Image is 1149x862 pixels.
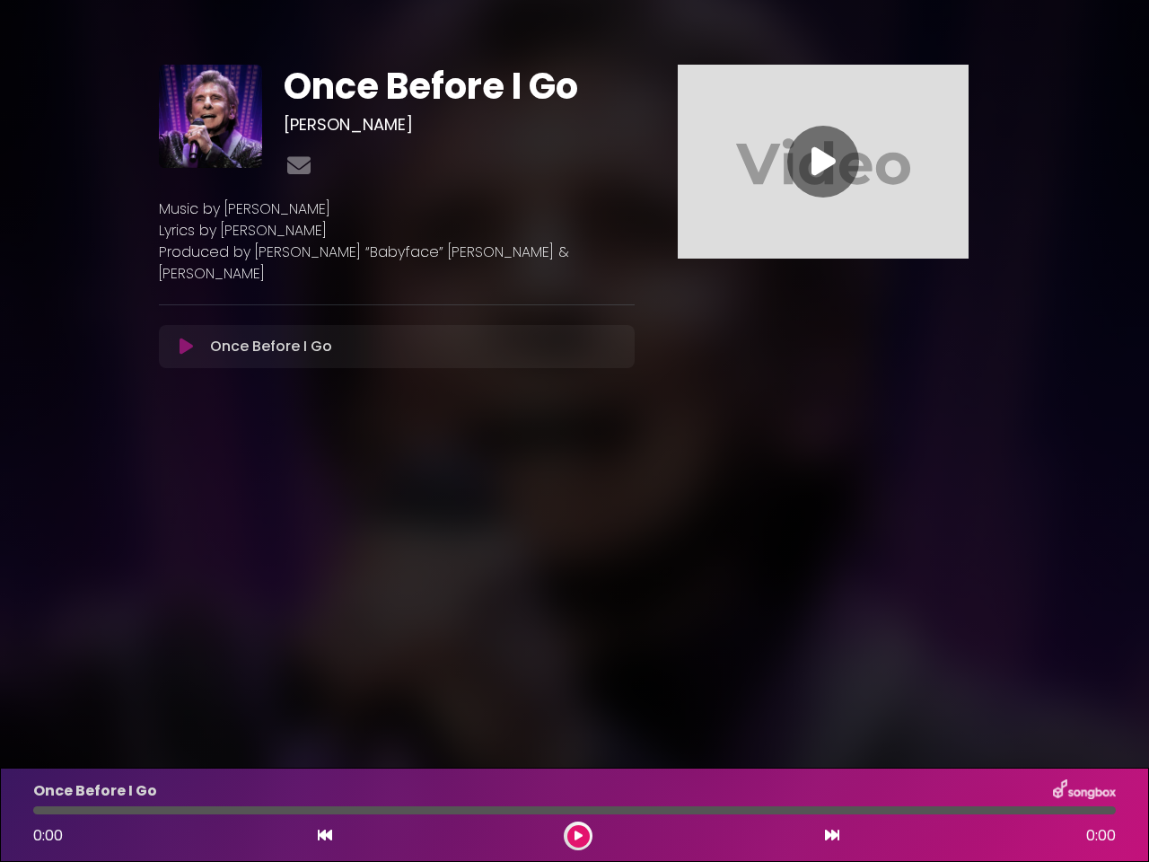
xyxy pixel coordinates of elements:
p: Once Before I Go [210,336,332,357]
img: Video Thumbnail [678,65,969,259]
p: Music by [PERSON_NAME] Lyrics by [PERSON_NAME] Produced by [PERSON_NAME] “Babyface” [PERSON_NAME]... [159,198,635,285]
img: 6qwFYesTPurQnItdpMxg [159,65,262,168]
h1: Once Before I Go [284,65,636,108]
h3: [PERSON_NAME] [284,115,636,135]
